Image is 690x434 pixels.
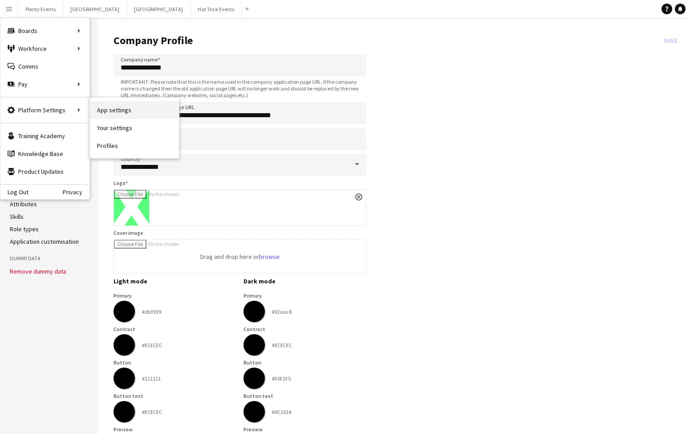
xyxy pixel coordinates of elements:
[142,342,162,348] div: #ECECEC
[10,200,37,208] a: Attributes
[272,342,292,348] div: #ECECEC
[127,0,191,18] button: [GEOGRAPHIC_DATA]
[142,375,161,382] div: #111111
[90,137,179,155] a: Profiles
[90,119,179,137] a: Your settings
[18,0,63,18] button: Plenty Events
[142,308,161,315] div: #db3939
[0,101,89,119] div: Platform Settings
[0,75,89,93] div: Pay
[10,213,24,221] a: Skills
[0,22,89,40] div: Boards
[63,0,127,18] button: [GEOGRAPHIC_DATA]
[191,0,242,18] button: Hat Trick Events
[0,40,89,57] div: Workforce
[63,188,89,196] a: Privacy
[244,277,366,285] h3: Dark mode
[272,409,291,415] div: #0C1014
[272,375,291,382] div: #F0F2F5
[10,225,39,233] a: Role types
[10,268,66,275] button: Remove dummy data
[0,188,28,196] a: Log Out
[0,127,89,145] a: Training Academy
[114,78,366,98] span: IMPORTANT: Please note that this is the name used in the company application page URL. If the com...
[114,277,236,285] h3: Light mode
[0,145,89,163] a: Knowledge Base
[0,57,89,75] a: Comms
[272,308,292,315] div: #32aac8
[10,254,88,262] h3: Dummy Data
[90,101,179,119] a: App settings
[0,163,89,180] a: Product Updates
[142,409,162,415] div: #ECECEC
[114,34,660,47] h1: Company Profile
[10,237,79,246] a: Application customisation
